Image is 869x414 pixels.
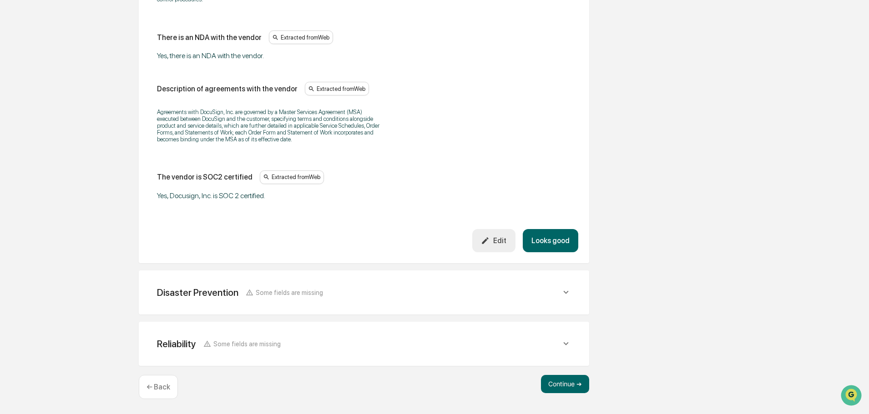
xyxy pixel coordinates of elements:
div: Yes, there is an NDA with the vendor. [157,51,384,60]
div: Extracted from Web [260,170,324,184]
div: Reliability [157,338,196,349]
div: ReliabilitySome fields are missing [150,333,578,355]
button: Continue ➔ [541,375,589,393]
span: Preclearance [18,115,59,124]
div: Disaster Prevention [157,287,238,298]
div: 🖐️ [9,115,16,123]
div: 🔎 [9,133,16,140]
span: Some fields are missing [256,289,323,296]
button: Looks good [523,229,578,252]
p: Agreements with DocuSign, Inc. are governed by a Master Services Agreement (MSA) executed between... [157,109,384,143]
div: Yes, Docusign, Inc. is SOC 2 certified. [157,191,384,200]
p: ← Back [147,383,170,391]
span: Pylon [91,154,110,161]
input: Clear [24,41,150,51]
a: 🖐️Preclearance [5,111,62,127]
div: The vendor is SOC2 certified [157,173,253,181]
div: Edit [481,236,506,245]
img: 1746055101610-c473b297-6a78-478c-a979-82029cc54cd1 [9,70,25,86]
a: 🔎Data Lookup [5,128,61,145]
a: 🗄️Attestations [62,111,116,127]
button: Start new chat [155,72,166,83]
span: Attestations [75,115,113,124]
span: Some fields are missing [213,340,281,348]
iframe: Open customer support [840,384,864,409]
a: Powered byPylon [64,154,110,161]
button: Edit [472,229,515,252]
div: Description of agreements with the vendor [157,85,298,93]
p: How can we help? [9,19,166,34]
div: We're available if you need us! [31,79,115,86]
div: Start new chat [31,70,149,79]
div: Extracted from Web [305,82,369,95]
div: Extracted from Web [269,30,333,44]
div: Disaster PreventionSome fields are missing [150,281,578,304]
span: Data Lookup [18,132,57,141]
div: 🗄️ [66,115,73,123]
div: There is an NDA with the vendor [157,33,262,42]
